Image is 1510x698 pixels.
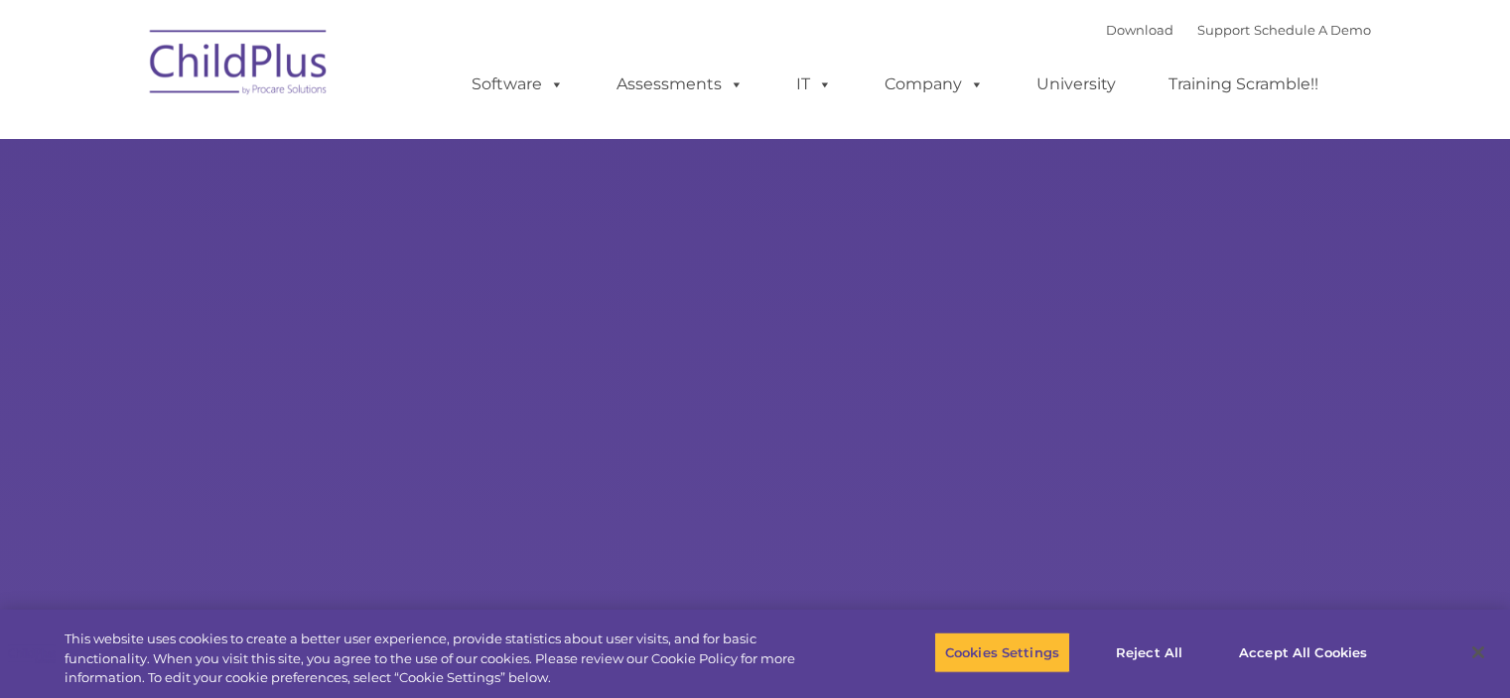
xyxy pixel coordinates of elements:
a: Schedule A Demo [1254,22,1371,38]
a: Download [1106,22,1173,38]
a: University [1017,65,1136,104]
img: ChildPlus by Procare Solutions [140,16,339,115]
a: Assessments [597,65,763,104]
a: Company [865,65,1004,104]
button: Reject All [1087,631,1211,673]
a: Support [1197,22,1250,38]
button: Cookies Settings [934,631,1070,673]
a: IT [776,65,852,104]
a: Software [452,65,584,104]
font: | [1106,22,1371,38]
button: Accept All Cookies [1228,631,1378,673]
a: Training Scramble!! [1149,65,1338,104]
div: This website uses cookies to create a better user experience, provide statistics about user visit... [65,629,831,688]
button: Close [1456,630,1500,674]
